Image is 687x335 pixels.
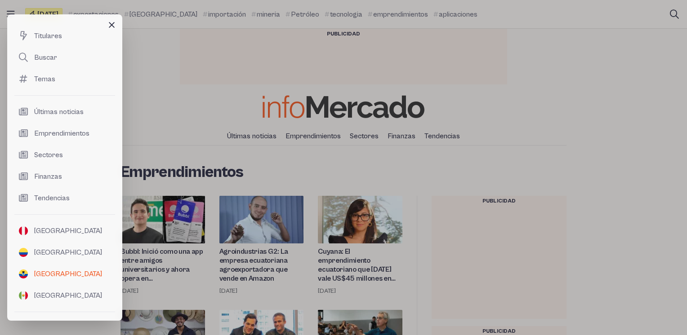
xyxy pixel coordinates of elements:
[14,144,115,166] a: Sectores
[34,106,84,117] span: Últimas noticias
[19,226,28,235] img: flag-peru.png
[14,25,115,47] a: Titulares
[34,52,57,63] span: Buscar
[34,225,102,236] span: [GEOGRAPHIC_DATA]
[14,101,115,123] a: Últimas noticias
[34,269,102,279] span: [GEOGRAPHIC_DATA]
[19,248,28,257] img: flag-colombia.png
[14,123,115,144] a: Emprendimientos
[14,166,115,187] a: Finanzas
[34,193,70,203] span: Tendencias
[14,187,115,209] a: Tendencias
[14,263,115,285] a: [GEOGRAPHIC_DATA]
[34,171,62,182] span: Finanzas
[34,31,62,41] span: Titulares
[19,291,28,300] img: flag-mexico.png
[34,128,89,139] span: Emprendimientos
[34,74,55,84] span: Temas
[7,14,122,321] div: Main navigation
[14,68,115,90] a: Temas
[34,247,102,258] span: [GEOGRAPHIC_DATA]
[14,285,115,306] a: [GEOGRAPHIC_DATA]
[14,242,115,263] a: [GEOGRAPHIC_DATA]
[34,150,63,160] span: Sectores
[34,290,102,301] span: [GEOGRAPHIC_DATA]
[14,220,115,242] a: [GEOGRAPHIC_DATA]
[14,47,115,68] a: Buscar
[19,269,28,278] img: flag-ecuador.png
